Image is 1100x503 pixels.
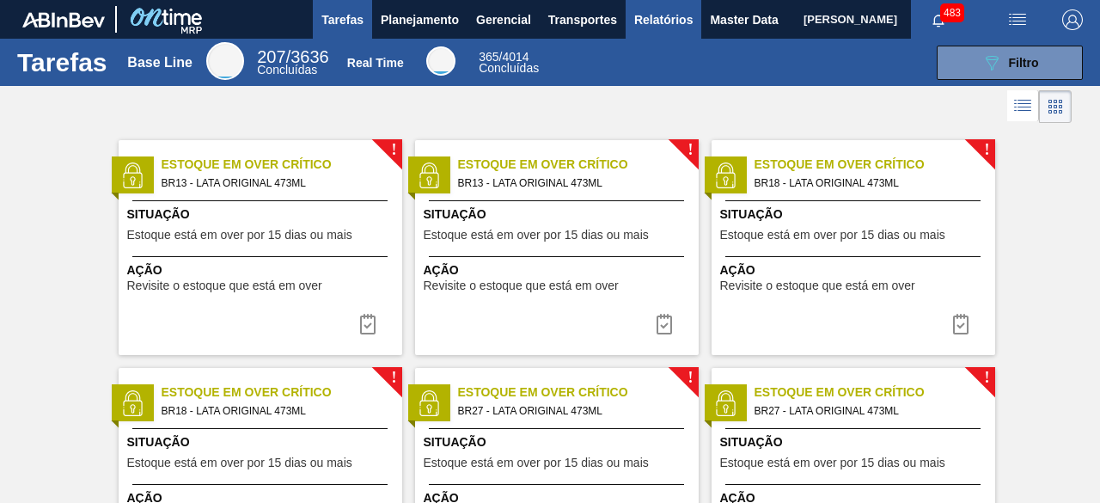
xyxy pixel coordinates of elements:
[357,314,378,334] img: icon-task complete
[720,279,915,292] span: Revisite o estoque que está em over
[644,307,685,341] button: icon-task complete
[424,279,619,292] span: Revisite o estoque que está em over
[720,261,991,279] span: Ação
[424,229,649,242] span: Estoque está em over por 15 dias ou mais
[1062,9,1083,30] img: Logout
[162,383,402,402] span: Estoque em Over Crítico
[720,457,945,469] span: Estoque está em over por 15 dias ou mais
[1007,90,1039,123] div: Visão em Lista
[321,9,364,30] span: Tarefas
[424,433,694,451] span: Situação
[911,8,966,32] button: Notificações
[654,314,675,334] img: icon-task complete
[206,42,244,80] div: Base Line
[755,174,981,193] span: BR18 - LATA ORIGINAL 473ML
[127,433,398,451] span: Situação
[940,3,964,22] span: 483
[755,383,995,402] span: Estoque em Over Crítico
[162,402,388,420] span: BR18 - LATA ORIGINAL 473ML
[426,46,455,76] div: Real Time
[1039,90,1072,123] div: Visão em Cards
[687,371,693,384] span: !
[17,52,107,72] h1: Tarefas
[119,163,145,188] img: status
[127,261,398,279] span: Ação
[755,402,981,420] span: BR27 - LATA ORIGINAL 473ML
[162,174,388,193] span: BR13 - LATA ORIGINAL 473ML
[712,390,738,416] img: status
[127,55,192,71] div: Base Line
[127,205,398,224] span: Situação
[720,433,991,451] span: Situação
[347,56,404,70] div: Real Time
[257,50,328,76] div: Base Line
[940,307,981,341] button: icon-task complete
[381,9,459,30] span: Planejamento
[950,314,971,334] img: icon-task complete
[937,46,1083,80] button: Filtro
[720,205,991,224] span: Situação
[634,9,693,30] span: Relatórios
[257,63,317,77] span: Concluídas
[476,9,531,30] span: Gerencial
[391,144,396,156] span: !
[1007,9,1028,30] img: userActions
[162,156,402,174] span: Estoque em Over Crítico
[424,261,694,279] span: Ação
[687,144,693,156] span: !
[458,156,699,174] span: Estoque em Over Crítico
[984,144,989,156] span: !
[22,12,105,28] img: TNhmsLtSVTkK8tSr43FrP2fwEKptu5GPRR3wAAAABJRU5ErkJggg==
[257,47,285,66] span: 207
[257,47,328,66] span: / 3636
[548,9,617,30] span: Transportes
[119,390,145,416] img: status
[755,156,995,174] span: Estoque em Over Crítico
[347,307,388,341] button: icon-task complete
[479,50,498,64] span: 365
[458,174,685,193] span: BR13 - LATA ORIGINAL 473ML
[424,457,649,469] span: Estoque está em over por 15 dias ou mais
[644,307,685,341] div: Completar tarefa: 30069309
[347,307,388,341] div: Completar tarefa: 30069309
[127,457,352,469] span: Estoque está em over por 15 dias ou mais
[127,279,322,292] span: Revisite o estoque que está em over
[458,383,699,402] span: Estoque em Over Crítico
[1009,56,1039,70] span: Filtro
[458,402,685,420] span: BR27 - LATA ORIGINAL 473ML
[710,9,778,30] span: Master Data
[984,371,989,384] span: !
[940,307,981,341] div: Completar tarefa: 30069708
[479,61,539,75] span: Concluídas
[479,52,539,74] div: Real Time
[416,163,442,188] img: status
[720,229,945,242] span: Estoque está em over por 15 dias ou mais
[479,50,529,64] span: / 4014
[391,371,396,384] span: !
[712,163,738,188] img: status
[127,229,352,242] span: Estoque está em over por 15 dias ou mais
[424,205,694,224] span: Situação
[416,390,442,416] img: status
